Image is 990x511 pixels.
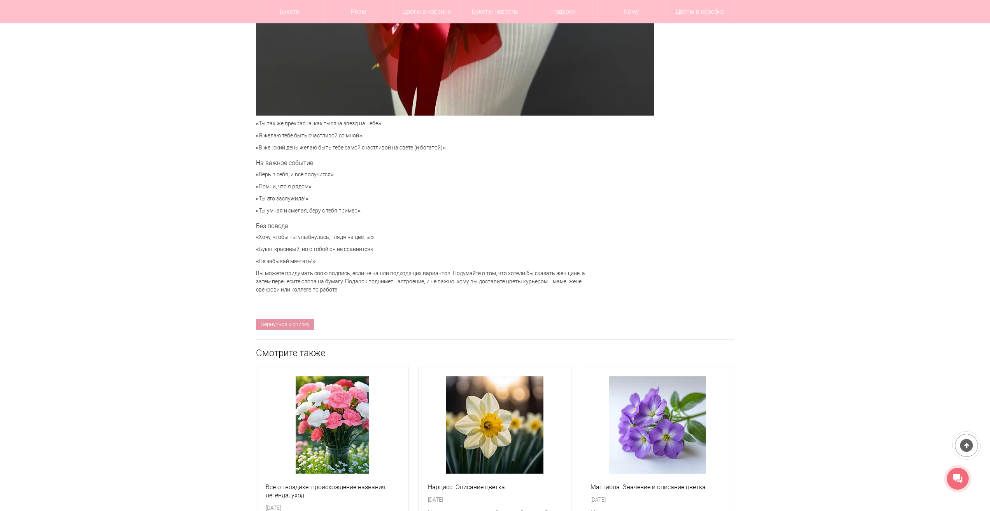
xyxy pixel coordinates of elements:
[256,339,734,357] div: Смотрите также
[590,496,724,504] div: [DATE]
[266,483,400,499] a: Все о гвоздике: происхождение названия, легенда, уход
[256,170,587,179] p: «Верь в себя, и всё получится».
[256,132,587,140] p: «Я желаю тебе быть счастливой со мной».
[256,257,587,265] p: «Не забывай мечтать!».
[609,376,706,474] img: Маттиола. Значение и описание цветка
[256,233,587,241] p: «Хочу, чтобы ты улыбнулась, глядя на цветы».
[256,195,587,203] p: «Ты это заслужила!».
[590,483,724,491] a: Маттиола. Значение и описание цветка
[446,376,543,474] img: Нарцисс. Описание цветка
[296,376,369,474] img: Все о гвоздике: происхождение названия, легенда, уход
[428,496,562,504] div: [DATE]
[256,245,587,253] p: «Букет красивый, но с тобой он не сравнится».
[256,160,587,167] h3: На важное событие
[256,269,587,294] p: Вы можете придумать свою подпись, если не нашли подходящих вариантов. Подумайте о том, что хотели...
[256,144,587,152] p: «В женский день желаю быть тебе самой счастливой на свете (и богатой)».
[256,319,314,330] a: Вернуться к списку
[428,483,562,491] a: Нарцисс. Описание цветка
[256,119,587,128] p: «Ты так же прекрасна, как тысяча звезд на небе».
[256,183,587,191] p: «Помни, что я рядом».
[256,207,587,215] p: «Ты умная и смелая, беру с тебя пример».
[256,223,587,230] h3: Без повода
